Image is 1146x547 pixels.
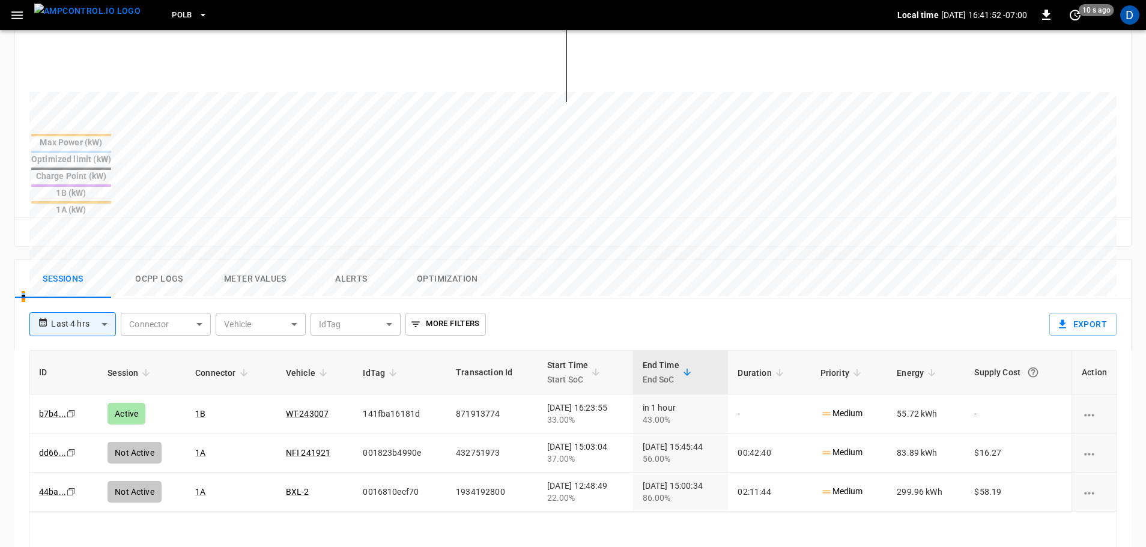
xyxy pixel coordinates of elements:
button: Meter Values [207,260,303,298]
td: 1934192800 [446,473,538,512]
button: More Filters [405,313,485,336]
p: Local time [897,9,939,21]
div: charging session options [1082,408,1107,420]
a: 1A [195,487,205,497]
th: Transaction Id [446,351,538,394]
td: 299.96 kWh [887,473,965,512]
div: 86.00% [643,492,719,504]
div: [DATE] 15:00:34 [643,480,719,504]
th: ID [29,351,98,394]
div: profile-icon [1120,5,1139,25]
td: $58.19 [965,473,1072,512]
p: [DATE] 16:41:52 -07:00 [941,9,1027,21]
div: End Time [643,358,679,387]
button: PoLB [167,4,213,27]
button: set refresh interval [1066,5,1085,25]
div: copy [65,485,77,498]
div: Start Time [547,358,589,387]
div: charging session options [1082,486,1107,498]
button: Ocpp logs [111,260,207,298]
span: PoLB [172,8,192,22]
div: [DATE] 12:48:49 [547,480,623,504]
div: charging session options [1082,447,1107,459]
span: 10 s ago [1079,4,1114,16]
td: 02:11:44 [728,473,810,512]
span: Start TimeStart SoC [547,358,604,387]
button: The cost of your charging session based on your supply rates [1022,361,1044,383]
span: End TimeEnd SoC [643,358,695,387]
button: Alerts [303,260,399,298]
button: Sessions [15,260,111,298]
a: BXL-2 [286,487,309,497]
span: Duration [738,366,787,380]
span: Vehicle [286,366,331,380]
button: Export [1049,313,1117,336]
table: sessions table [29,351,1117,512]
div: Last 4 hrs [51,313,116,336]
span: Session [108,366,154,380]
p: Start SoC [547,372,589,387]
div: 22.00% [547,492,623,504]
span: Connector [195,366,251,380]
span: IdTag [363,366,401,380]
p: End SoC [643,372,679,387]
td: 0016810ecf70 [353,473,446,512]
th: Action [1072,351,1117,394]
span: Energy [897,366,939,380]
div: Supply Cost [974,361,1062,383]
p: Medium [820,485,863,498]
span: Priority [820,366,865,380]
button: Optimization [399,260,496,298]
div: Not Active [108,481,162,503]
img: ampcontrol.io logo [34,4,141,19]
